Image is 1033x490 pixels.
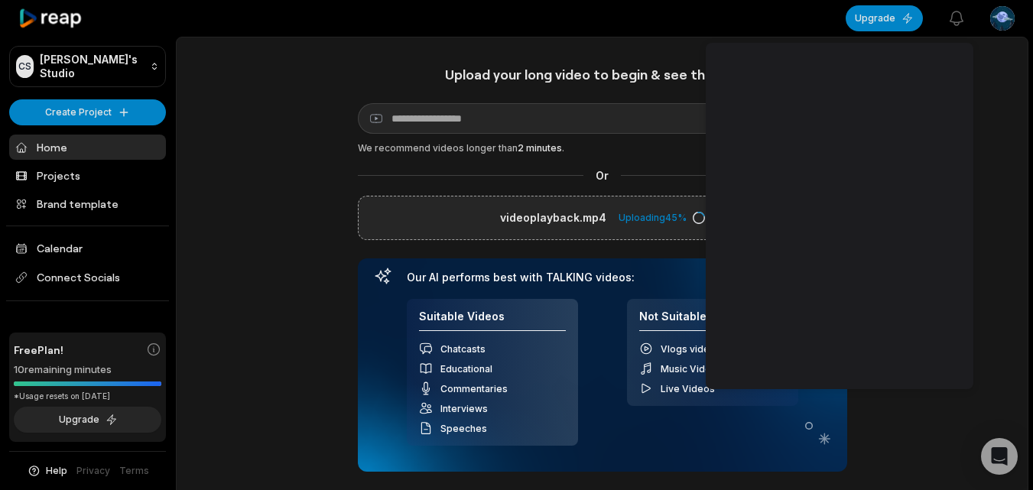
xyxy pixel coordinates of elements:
span: Interviews [440,403,488,414]
span: Music Videos [661,363,723,375]
div: 10 remaining minutes [14,362,161,378]
span: 2 minutes [518,142,562,154]
a: Brand template [9,191,166,216]
span: Or [583,167,621,183]
span: Commentaries [440,383,508,394]
span: Free Plan! [14,342,63,358]
a: Home [9,135,166,160]
a: Terms [119,464,149,478]
span: Vlogs videos [661,343,721,355]
button: Upgrade [846,5,923,31]
a: Projects [9,163,166,188]
div: Uploading 45 % [619,211,705,225]
a: Calendar [9,235,166,261]
div: Open Intercom Messenger [981,438,1018,475]
label: videoplayback.mp4 [500,209,606,227]
span: Chatcasts [440,343,486,355]
button: Help [27,464,67,478]
span: Live Videos [661,383,715,394]
div: We recommend videos longer than . [358,141,847,155]
h1: Upload your long video to begin & see the magic! [358,66,847,83]
h4: Suitable Videos [419,310,566,332]
span: Educational [440,363,492,375]
p: [PERSON_NAME]'s Studio [40,53,144,80]
h4: Not Suitable Videos [639,310,786,332]
span: Help [46,464,67,478]
button: Upgrade [14,407,161,433]
span: Connect Socials [9,264,166,291]
a: Privacy [76,464,110,478]
span: Speeches [440,423,487,434]
div: *Usage resets on [DATE] [14,391,161,402]
button: Create Project [9,99,166,125]
div: CS [16,55,34,78]
h3: Our AI performs best with TALKING videos: [407,271,798,284]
